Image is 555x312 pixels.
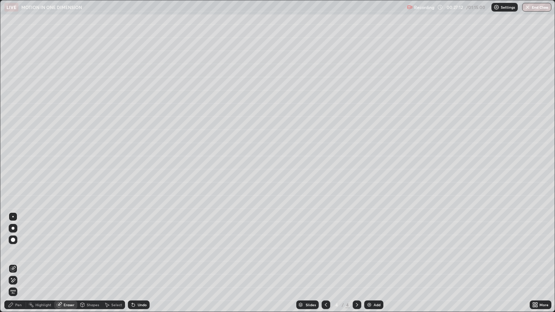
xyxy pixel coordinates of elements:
p: MOTION IN ONE DIMENSION [21,4,82,10]
p: Recording [414,5,434,10]
div: Highlight [35,303,51,307]
img: recording.375f2c34.svg [407,4,413,10]
div: More [539,303,548,307]
img: end-class-cross [525,4,530,10]
div: 4 [345,302,350,308]
div: Eraser [64,303,74,307]
span: Erase all [9,290,17,294]
div: Select [111,303,122,307]
div: Pen [15,303,22,307]
p: Settings [501,5,515,9]
img: class-settings-icons [494,4,499,10]
button: End Class [522,3,551,12]
div: Undo [138,303,147,307]
img: add-slide-button [366,302,372,308]
div: 4 [333,303,340,307]
div: Add [374,303,380,307]
div: Shapes [87,303,99,307]
div: / [342,303,344,307]
div: Slides [306,303,316,307]
p: LIVE [7,4,16,10]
